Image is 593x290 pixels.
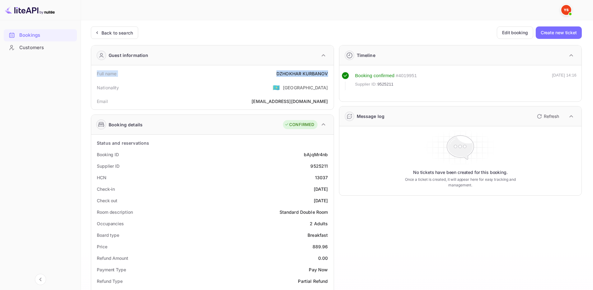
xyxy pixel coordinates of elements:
[308,232,328,238] div: Breakfast
[276,70,328,77] div: DZHOKHAR KURBANOV
[97,232,119,238] div: Board type
[298,278,328,284] div: Partial Refund
[97,84,119,91] div: Nationality
[357,113,385,119] div: Message log
[97,151,119,158] div: Booking ID
[97,220,124,227] div: Occupancies
[97,209,133,215] div: Room description
[544,113,559,119] p: Refresh
[97,140,149,146] div: Status and reservations
[314,197,328,204] div: [DATE]
[97,70,116,77] div: Full name
[314,186,328,192] div: [DATE]
[97,266,126,273] div: Payment Type
[318,255,328,261] div: 0.00
[309,266,328,273] div: Pay Now
[395,177,525,188] p: Once a ticket is created, it will appear here for easy tracking and management.
[4,42,77,54] div: Customers
[109,121,143,128] div: Booking details
[561,5,571,15] img: Yandex Support
[97,174,106,181] div: HCN
[283,84,328,91] div: [GEOGRAPHIC_DATA]
[109,52,148,58] div: Guest information
[304,151,328,158] div: bAjqMr4nb
[97,98,108,105] div: Email
[313,243,328,250] div: 889.96
[97,255,128,261] div: Refund Amount
[101,30,133,36] div: Back to search
[4,42,77,53] a: Customers
[357,52,375,58] div: Timeline
[310,163,328,169] div: 9525211
[396,72,417,79] div: # 4019951
[35,274,46,285] button: Collapse navigation
[4,29,77,41] a: Bookings
[285,122,314,128] div: CONFIRMED
[97,243,107,250] div: Price
[377,81,393,87] span: 9525211
[5,5,55,15] img: LiteAPI logo
[280,209,328,215] div: Standard Double Room
[315,174,328,181] div: 13037
[533,111,562,121] button: Refresh
[413,169,508,175] p: No tickets have been created for this booking.
[97,163,120,169] div: Supplier ID
[252,98,328,105] div: [EMAIL_ADDRESS][DOMAIN_NAME]
[310,220,328,227] div: 2 Adults
[355,81,377,87] span: Supplier ID:
[97,186,115,192] div: Check-in
[497,26,533,39] button: Edit booking
[97,197,117,204] div: Check out
[19,32,74,39] div: Bookings
[552,72,577,90] div: [DATE] 14:16
[19,44,74,51] div: Customers
[355,72,395,79] div: Booking confirmed
[536,26,582,39] button: Create new ticket
[273,82,280,93] span: United States
[97,278,123,284] div: Refund Type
